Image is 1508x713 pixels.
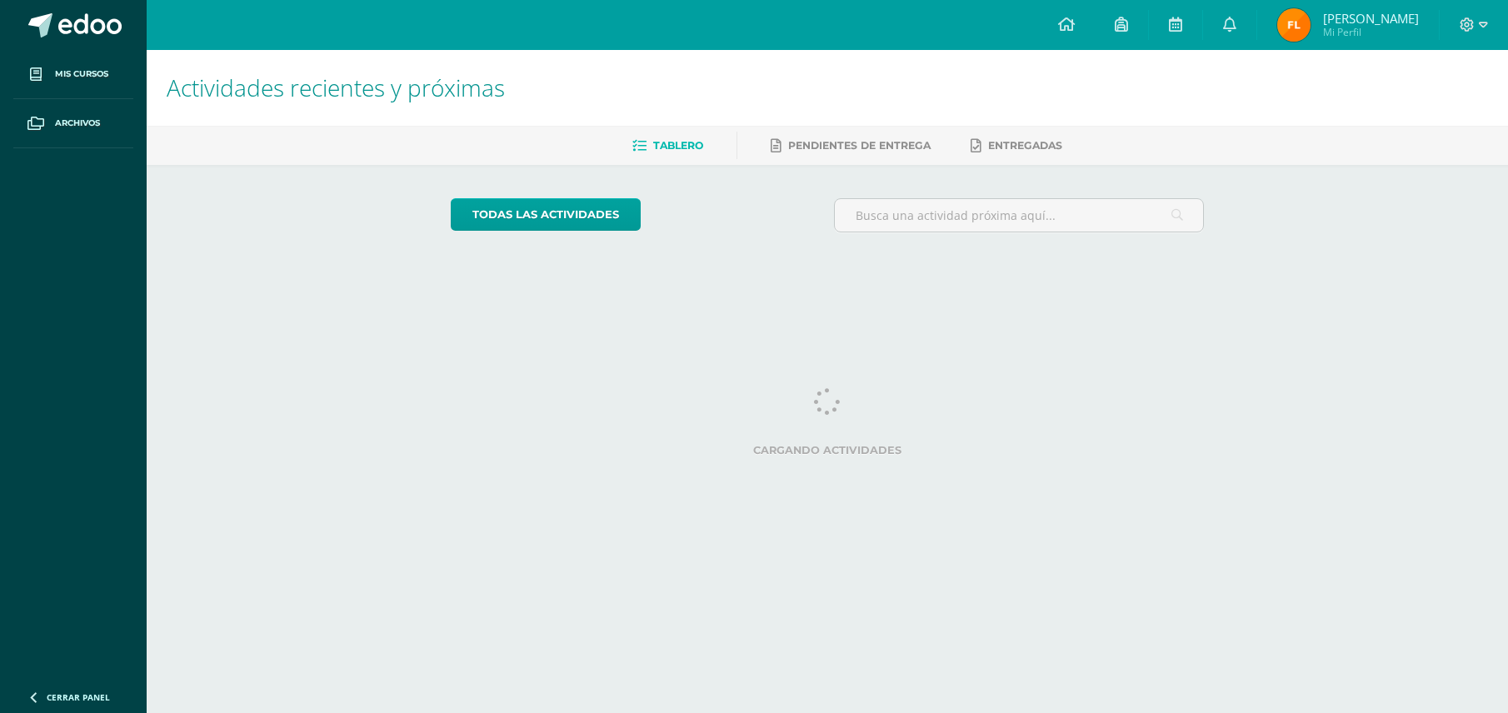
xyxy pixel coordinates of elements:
[451,198,641,231] a: todas las Actividades
[1277,8,1311,42] img: 9e59a86d4e2da5d87135ccd9fb3c19ab.png
[988,139,1062,152] span: Entregadas
[771,132,931,159] a: Pendientes de entrega
[788,139,931,152] span: Pendientes de entrega
[55,117,100,130] span: Archivos
[835,199,1204,232] input: Busca una actividad próxima aquí...
[47,691,110,703] span: Cerrar panel
[632,132,703,159] a: Tablero
[55,67,108,81] span: Mis cursos
[167,72,505,103] span: Actividades recientes y próximas
[1323,25,1419,39] span: Mi Perfil
[451,444,1205,456] label: Cargando actividades
[13,50,133,99] a: Mis cursos
[13,99,133,148] a: Archivos
[1323,10,1419,27] span: [PERSON_NAME]
[971,132,1062,159] a: Entregadas
[653,139,703,152] span: Tablero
